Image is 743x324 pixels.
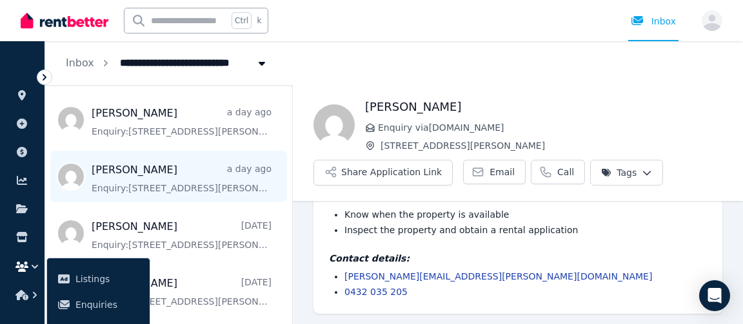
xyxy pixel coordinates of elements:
[344,271,652,281] a: [PERSON_NAME][EMAIL_ADDRESS][PERSON_NAME][DOMAIN_NAME]
[590,160,663,186] button: Tags
[557,166,574,178] span: Call
[257,15,261,26] span: k
[92,106,272,138] a: [PERSON_NAME]a day agoEnquiry:[STREET_ADDRESS][PERSON_NAME].
[344,287,408,297] a: 0432 035 205
[463,160,526,184] a: Email
[378,121,722,134] span: Enquiry via [DOMAIN_NAME]
[45,41,289,85] nav: Breadcrumb
[699,280,730,311] div: Open Intercom Messenger
[52,266,144,292] a: Listings
[329,252,707,265] h4: Contact details:
[344,224,707,236] li: Inspect the property and obtain a rental application
[52,292,144,318] a: Enquiries
[313,104,355,146] img: Cory Daye
[601,166,637,179] span: Tags
[365,98,722,116] h1: [PERSON_NAME]
[490,166,515,178] span: Email
[75,271,139,287] span: Listings
[232,12,252,29] span: Ctrl
[92,276,272,308] a: [PERSON_NAME][DATE]Enquiry:[STREET_ADDRESS][PERSON_NAME].
[92,162,272,195] a: [PERSON_NAME]a day agoEnquiry:[STREET_ADDRESS][PERSON_NAME].
[631,15,676,28] div: Inbox
[66,57,94,69] a: Inbox
[531,160,585,184] a: Call
[313,160,453,186] button: Share Application Link
[75,297,139,312] span: Enquiries
[381,139,722,152] span: [STREET_ADDRESS][PERSON_NAME]
[92,219,272,251] a: [PERSON_NAME][DATE]Enquiry:[STREET_ADDRESS][PERSON_NAME].
[344,208,707,221] li: Know when the property is available
[21,11,108,30] img: RentBetter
